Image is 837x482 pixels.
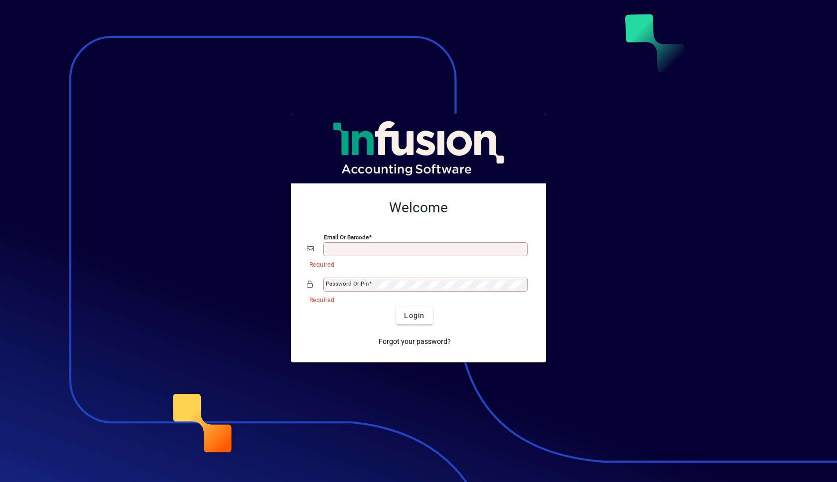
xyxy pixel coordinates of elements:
mat-error: Required [309,259,522,269]
mat-error: Required [309,294,522,305]
span: Login [404,311,424,321]
mat-label: Email or Barcode [324,234,369,241]
a: Forgot your password? [375,332,455,350]
span: Forgot your password? [379,336,451,347]
mat-label: Password or Pin [326,280,369,287]
h2: Welcome [307,199,530,216]
button: Login [396,307,432,324]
